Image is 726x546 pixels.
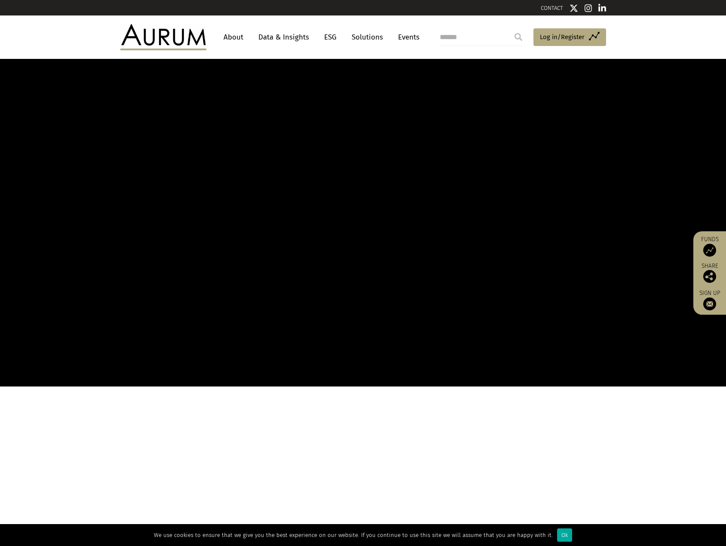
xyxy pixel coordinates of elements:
[347,29,387,45] a: Solutions
[219,29,248,45] a: About
[570,4,578,12] img: Twitter icon
[540,32,585,42] span: Log in/Register
[557,528,572,542] div: Ok
[698,263,722,283] div: Share
[598,4,606,12] img: Linkedin icon
[703,270,716,283] img: Share this post
[585,4,592,12] img: Instagram icon
[703,244,716,257] img: Access Funds
[254,29,313,45] a: Data & Insights
[541,5,563,11] a: CONTACT
[698,236,722,257] a: Funds
[320,29,341,45] a: ESG
[120,24,206,50] img: Aurum
[394,29,420,45] a: Events
[510,28,527,46] input: Submit
[698,289,722,310] a: Sign up
[533,28,606,46] a: Log in/Register
[703,298,716,310] img: Sign up to our newsletter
